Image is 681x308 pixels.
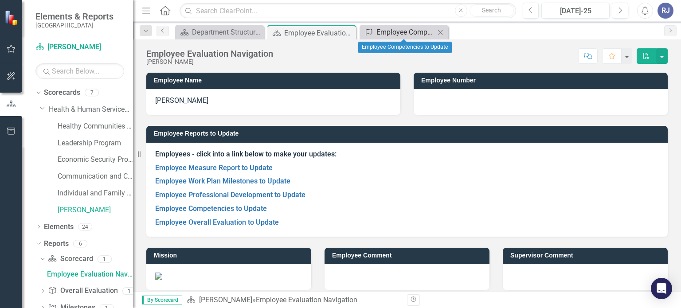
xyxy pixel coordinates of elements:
button: Search [470,4,514,17]
img: Mission.PNG [155,273,162,280]
div: Employee Evaluation Navigation [284,27,354,39]
a: Employee Measure Report to Update [155,164,273,172]
a: Employee Competencies to Update [362,27,435,38]
div: » [187,295,400,305]
a: [PERSON_NAME] [35,42,124,52]
div: [DATE]-25 [544,6,607,16]
a: Employee Professional Development to Update [155,191,305,199]
a: [PERSON_NAME] [199,296,252,304]
h3: Employee Name [154,77,396,84]
a: [PERSON_NAME] [58,205,133,215]
a: Employee Overall Evaluation to Update [155,218,279,226]
div: 6 [73,240,87,247]
a: Reports [44,239,69,249]
a: Leadership Program [58,138,133,148]
span: By Scorecard [142,296,182,304]
a: Scorecard [48,254,93,264]
a: Communication and Coordination Program [58,172,133,182]
h3: Supervisor Comment [510,252,663,259]
h3: Employee Number [421,77,663,84]
div: Department Structure & Strategic Results [192,27,262,38]
div: Employee Evaluation Navigation [146,49,273,58]
small: [GEOGRAPHIC_DATA] [35,22,113,29]
div: 1 [98,255,112,263]
div: 7 [85,89,99,97]
h3: Mission [154,252,307,259]
a: Employee Competencies to Update [155,204,267,213]
p: [PERSON_NAME] [155,96,391,106]
button: [DATE]-25 [541,3,610,19]
a: Economic Security Program [58,155,133,165]
a: Overall Evaluation [48,286,117,296]
strong: Employees - click into a link below to make your updates: [155,150,337,158]
div: Employee Evaluation Navigation [256,296,357,304]
a: Employee Work Plan Milestones to Update [155,177,290,185]
a: Elements [44,222,74,232]
h3: Employee Reports to Update [154,130,663,137]
div: 1 [122,287,137,295]
h3: Employee Comment [332,252,485,259]
div: Employee Competencies to Update [376,27,435,38]
input: Search Below... [35,63,124,79]
div: [PERSON_NAME] [146,58,273,65]
div: Open Intercom Messenger [651,278,672,299]
span: Search [482,7,501,14]
a: Department Structure & Strategic Results [177,27,262,38]
input: Search ClearPoint... [180,3,516,19]
a: Scorecards [44,88,80,98]
button: RJ [658,3,673,19]
div: Employee Competencies to Update [358,42,452,53]
span: Elements & Reports [35,11,113,22]
a: Health & Human Services Department [49,105,133,115]
a: Healthy Communities Program [58,121,133,132]
a: Employee Evaluation Navigation [45,267,133,281]
a: Individual and Family Health Program [58,188,133,199]
div: 24 [78,223,92,230]
div: Employee Evaluation Navigation [47,270,133,278]
img: ClearPoint Strategy [4,10,20,26]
